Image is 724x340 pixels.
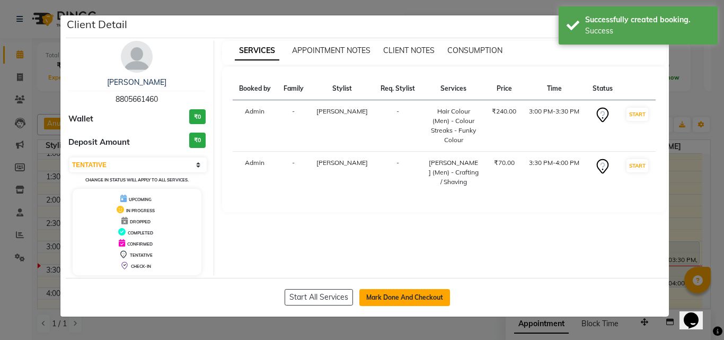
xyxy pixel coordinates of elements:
th: Price [485,77,523,100]
td: Admin [233,100,277,152]
td: 3:30 PM-4:00 PM [523,152,586,194]
button: START [626,159,648,172]
span: CLIENT NOTES [383,46,435,55]
img: avatar [121,41,153,73]
td: - [374,100,421,152]
th: Booked by [233,77,277,100]
td: 3:00 PM-3:30 PM [523,100,586,152]
th: Services [422,77,485,100]
div: Hair Colour (Men) - Colour Streaks - Funky Colour [428,107,479,145]
span: TENTATIVE [130,252,153,258]
th: Status [586,77,619,100]
span: DROPPED [130,219,151,224]
a: [PERSON_NAME] [107,77,166,87]
td: - [277,152,310,194]
span: SERVICES [235,41,279,60]
span: COMPLETED [128,230,153,236]
span: APPOINTMENT NOTES [292,46,370,55]
button: Mark Done And Checkout [359,289,450,306]
span: Deposit Amount [68,136,130,149]
div: Successfully created booking. [585,14,710,25]
span: Wallet [68,113,93,125]
h3: ₹0 [189,133,206,148]
td: Admin [233,152,277,194]
span: [PERSON_NAME] [316,107,368,115]
h3: ₹0 [189,109,206,125]
span: IN PROGRESS [126,208,155,213]
h5: Client Detail [67,16,127,32]
div: ₹240.00 [492,107,516,116]
button: Start All Services [285,289,353,306]
span: CONSUMPTION [447,46,502,55]
div: [PERSON_NAME] (Men) - Crafting / Shaving [428,158,479,187]
div: Success [585,25,710,37]
small: Change in status will apply to all services. [85,177,189,182]
div: ₹70.00 [492,158,516,168]
iframe: chat widget [679,298,713,329]
th: Family [277,77,310,100]
span: [PERSON_NAME] [316,159,368,167]
span: UPCOMING [129,197,152,202]
button: START [626,108,648,121]
th: Req. Stylist [374,77,421,100]
th: Stylist [310,77,374,100]
th: Time [523,77,586,100]
td: - [277,100,310,152]
span: CONFIRMED [127,241,153,247]
td: - [374,152,421,194]
span: 8805661460 [116,94,158,104]
span: CHECK-IN [131,264,151,269]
